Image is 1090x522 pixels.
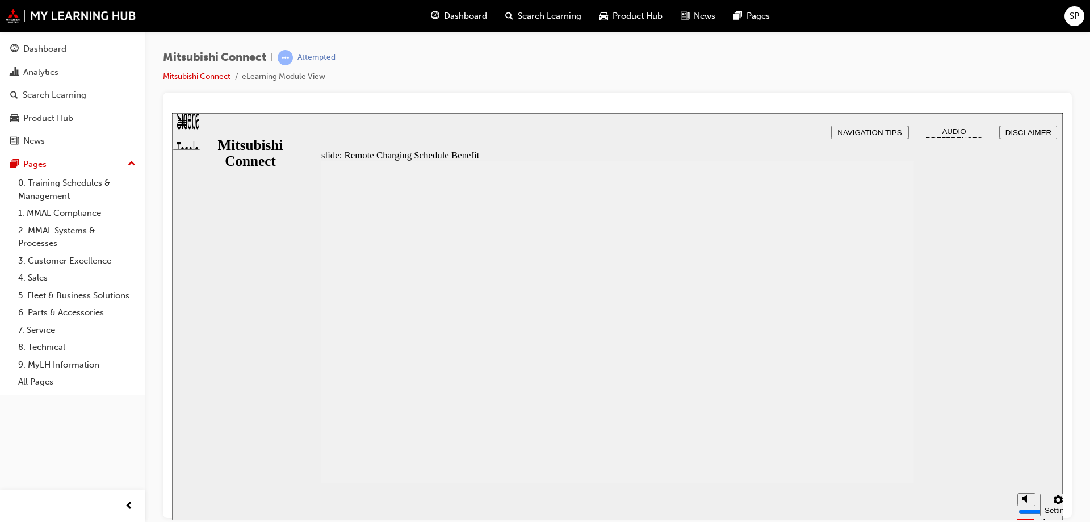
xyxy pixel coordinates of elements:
li: eLearning Module View [242,70,325,83]
span: SP [1070,10,1079,23]
a: Dashboard [5,39,140,60]
span: Search Learning [518,10,581,23]
a: pages-iconPages [724,5,779,28]
a: Search Learning [5,85,140,106]
span: NAVIGATION TIPS [665,15,730,24]
div: Dashboard [23,43,66,56]
span: news-icon [10,136,19,147]
a: 4. Sales [14,269,140,287]
span: News [694,10,715,23]
span: guage-icon [431,9,439,23]
span: DISCLAIMER [833,15,879,24]
span: | [271,51,273,64]
span: car-icon [10,114,19,124]
div: Settings [873,393,900,402]
a: All Pages [14,373,140,391]
span: search-icon [505,9,513,23]
a: car-iconProduct Hub [590,5,672,28]
a: guage-iconDashboard [422,5,496,28]
div: Attempted [297,52,336,63]
a: search-iconSearch Learning [496,5,590,28]
span: AUDIO PREFERENCES [754,14,811,31]
div: News [23,135,45,148]
a: 3. Customer Excellence [14,252,140,270]
img: mmal [6,9,136,23]
button: Pages [5,154,140,175]
button: Settings [868,381,904,403]
a: Analytics [5,62,140,83]
a: 0. Training Schedules & Management [14,174,140,204]
button: AUDIO PREFERENCES [736,12,828,26]
button: SP [1064,6,1084,26]
a: Mitsubishi Connect [163,72,230,81]
span: prev-icon [125,499,133,513]
span: search-icon [10,90,18,101]
a: 6. Parts & Accessories [14,304,140,321]
a: 7. Service [14,321,140,339]
div: misc controls [840,370,885,407]
button: NAVIGATION TIPS [659,12,736,26]
button: Mute (Ctrl+Alt+M) [845,380,863,393]
span: Dashboard [444,10,487,23]
span: Pages [747,10,770,23]
button: DISCLAIMER [828,12,885,26]
input: volume [846,394,920,403]
div: Pages [23,158,47,171]
span: up-icon [128,157,136,172]
button: DashboardAnalyticsSearch LearningProduct HubNews [5,36,140,154]
div: Analytics [23,66,58,79]
a: News [5,131,140,152]
a: 5. Fleet & Business Solutions [14,287,140,304]
div: Search Learning [23,89,86,102]
span: guage-icon [10,44,19,55]
span: news-icon [681,9,689,23]
span: pages-icon [10,160,19,170]
span: pages-icon [733,9,742,23]
a: Product Hub [5,108,140,129]
label: Zoom to fit [868,403,891,437]
a: 8. Technical [14,339,140,356]
div: Product Hub [23,112,73,125]
a: 9. MyLH Information [14,356,140,374]
a: news-iconNews [672,5,724,28]
a: 1. MMAL Compliance [14,204,140,222]
span: Mitsubishi Connect [163,51,266,64]
span: chart-icon [10,68,19,78]
span: learningRecordVerb_ATTEMPT-icon [278,50,293,65]
span: car-icon [599,9,608,23]
a: 2. MMAL Systems & Processes [14,222,140,252]
span: Product Hub [613,10,663,23]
